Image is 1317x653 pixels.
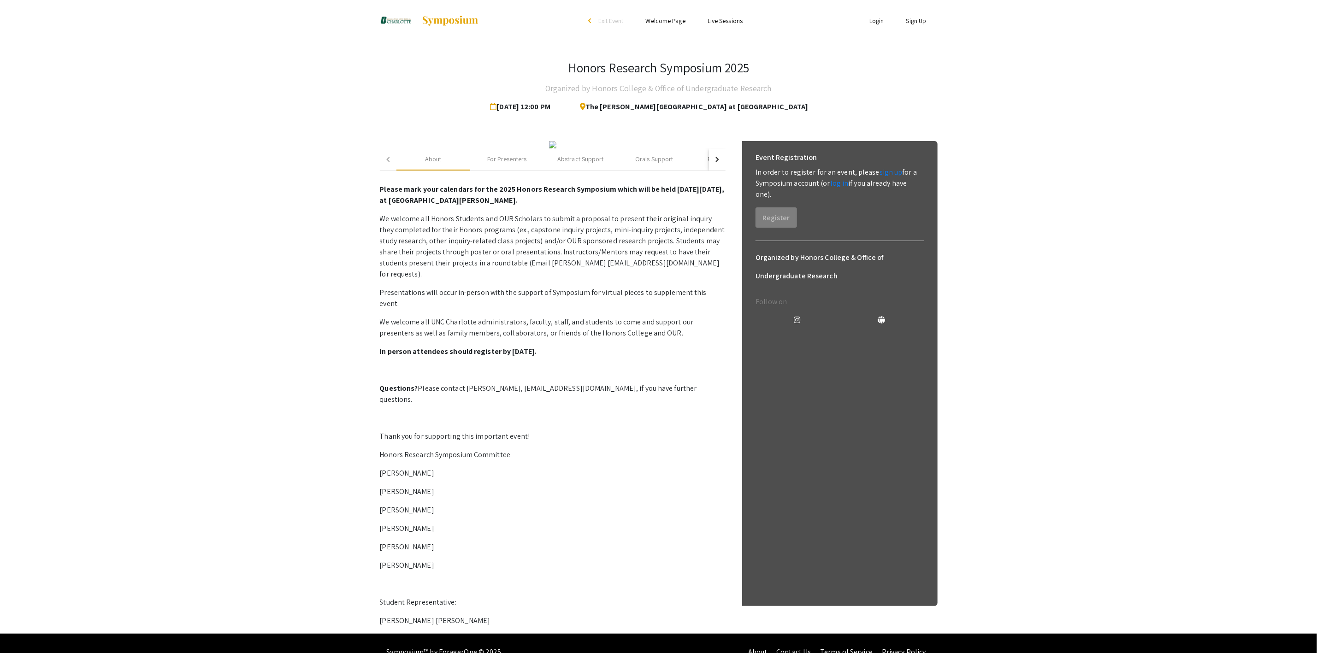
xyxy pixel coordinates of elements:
div: Poster Support [708,154,749,164]
div: For Presenters [487,154,526,164]
p: Presentations will occur in-person with the support of Symposium for virtual pieces to supplement... [380,287,726,309]
p: [PERSON_NAME] [380,505,726,516]
p: [PERSON_NAME] [380,541,726,553]
a: Sign Up [906,17,927,25]
div: Orals Support [635,154,673,164]
p: In order to register for an event, please for a Symposium account (or if you already have one). [756,167,924,200]
img: 59b9fcbe-6bc5-4e6d-967d-67fe823bd54b.jpg [549,141,556,148]
a: Welcome Page [646,17,685,25]
a: sign up [880,167,903,177]
span: Exit Event [598,17,624,25]
div: Abstract Support [557,154,604,164]
img: Honors Research Symposium 2025 [380,9,412,32]
h3: Honors Research Symposium 2025 [568,60,749,76]
p: [PERSON_NAME] [380,486,726,497]
a: log in [830,178,849,188]
img: Symposium by ForagerOne [421,15,479,26]
div: About [425,154,442,164]
p: Honors Research Symposium Committee [380,449,726,460]
p: We welcome all UNC Charlotte administrators, faculty, staff, and students to come and support our... [380,317,726,339]
div: arrow_back_ios [588,18,594,24]
p: [PERSON_NAME] [PERSON_NAME] [380,615,726,626]
span: [DATE] 12:00 PM [490,98,554,116]
p: Follow on [756,296,924,307]
p: Please contact [PERSON_NAME], [EMAIL_ADDRESS][DOMAIN_NAME], if you have further questions. [380,383,726,405]
a: Live Sessions [708,17,743,25]
a: Honors Research Symposium 2025 [380,9,479,32]
h6: Organized by Honors College & Office of Undergraduate Research [756,248,924,285]
span: The [PERSON_NAME][GEOGRAPHIC_DATA] at [GEOGRAPHIC_DATA] [573,98,809,116]
h6: Event Registration [756,148,817,167]
a: Login [869,17,884,25]
strong: Questions? [380,383,418,393]
p: [PERSON_NAME] [380,523,726,534]
strong: In person attendees should register by [DATE]. [380,347,537,356]
h4: Organized by Honors College & Office of Undergraduate Research [545,79,771,98]
p: Student Representative: [380,597,726,608]
button: Register [756,207,797,228]
p: We welcome all Honors Students and OUR Scholars to submit a proposal to present their original in... [380,213,726,280]
iframe: Chat [7,612,39,646]
p: Thank you for supporting this important event! [380,431,726,442]
p: [PERSON_NAME] [380,560,726,571]
strong: Please mark your calendars for the 2025 Honors Research Symposium which will be held [DATE][DATE]... [380,184,725,205]
p: [PERSON_NAME] [380,468,726,479]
